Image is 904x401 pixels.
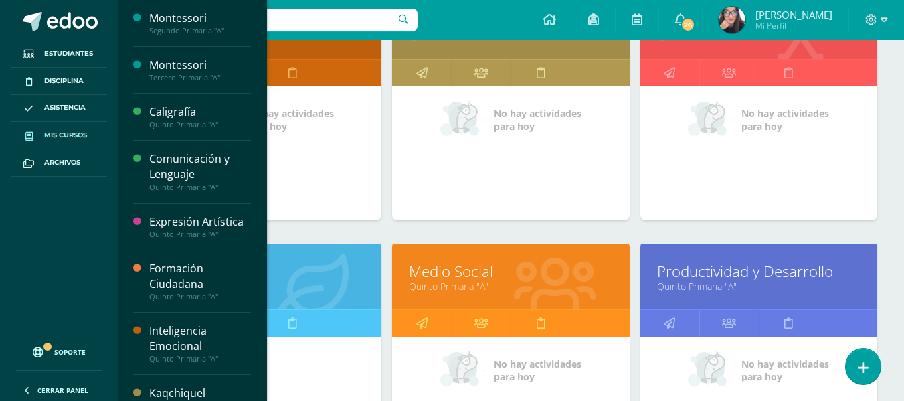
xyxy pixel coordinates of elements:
a: Formación CiudadanaQuinto Primaria "A" [149,261,251,301]
img: no_activities_small.png [440,350,484,390]
div: Quinto Primaria "A" [149,230,251,239]
a: Soporte [16,334,102,367]
a: Asistencia [11,95,107,123]
img: no_activities_small.png [440,100,484,140]
span: Mi Perfil [755,20,832,31]
div: Comunicación y Lenguaje [149,151,251,182]
div: Tercero Primaria "A" [149,73,251,82]
span: Asistencia [44,102,86,113]
div: Montessori [149,58,251,73]
div: Formación Ciudadana [149,261,251,292]
a: MontessoriSegundo Primaria "A" [149,11,251,35]
div: Caligrafía [149,104,251,120]
a: Quinto Primaria "A" [409,280,612,293]
a: Quinto Primaria "A" [657,280,861,293]
span: [PERSON_NAME] [755,8,832,21]
a: Disciplina [11,68,107,95]
a: Estudiantes [11,40,107,68]
span: Archivos [44,157,80,168]
a: Mis cursos [11,122,107,149]
span: Mis cursos [44,130,87,141]
div: Kaqchiquel [149,386,251,401]
a: CaligrafíaQuinto Primaria "A" [149,104,251,129]
div: Inteligencia Emocional [149,323,251,354]
div: Montessori [149,11,251,26]
span: Cerrar panel [37,386,88,395]
a: MontessoriTercero Primaria "A" [149,58,251,82]
span: No hay actividades para hoy [494,357,581,383]
img: no_activities_small.png [688,100,732,140]
span: Estudiantes [44,48,93,59]
span: 26 [681,17,695,32]
span: No hay actividades para hoy [741,107,829,133]
a: Expresión ArtísticaQuinto Primaria "A" [149,214,251,239]
div: Segundo Primaria "A" [149,26,251,35]
div: Quinto Primaria "A" [149,183,251,192]
a: Archivos [11,149,107,177]
a: Comunicación y LenguajeQuinto Primaria "A" [149,151,251,191]
span: Disciplina [44,76,84,86]
span: Soporte [54,347,86,357]
div: Quinto Primaria "A" [149,292,251,301]
div: Quinto Primaria "A" [149,354,251,364]
img: a4949280c3544943337a6bdfbeb60e76.png [719,7,745,33]
span: No hay actividades para hoy [741,357,829,383]
a: Productividad y Desarrollo [657,261,861,282]
div: Quinto Primaria "A" [149,120,251,129]
span: No hay actividades para hoy [246,107,334,133]
input: Busca un usuario... [126,9,418,31]
div: Expresión Artística [149,214,251,230]
span: No hay actividades para hoy [494,107,581,133]
a: Inteligencia EmocionalQuinto Primaria "A" [149,323,251,364]
a: Medio Social [409,261,612,282]
img: no_activities_small.png [688,350,732,390]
